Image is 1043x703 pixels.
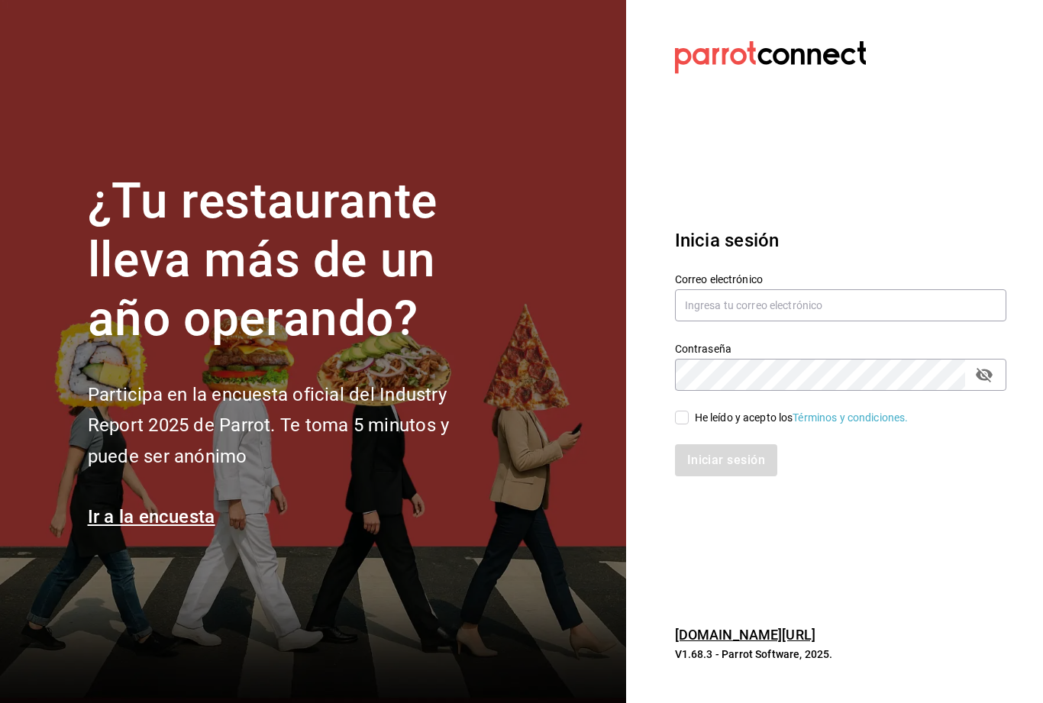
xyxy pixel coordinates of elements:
input: Ingresa tu correo electrónico [675,289,1006,321]
a: [DOMAIN_NAME][URL] [675,627,815,643]
h1: ¿Tu restaurante lleva más de un año operando? [88,173,500,348]
h2: Participa en la encuesta oficial del Industry Report 2025 de Parrot. Te toma 5 minutos y puede se... [88,379,500,472]
p: V1.68.3 - Parrot Software, 2025. [675,647,1006,662]
a: Ir a la encuesta [88,506,215,527]
button: passwordField [971,362,997,388]
div: He leído y acepto los [695,410,909,426]
label: Correo electrónico [675,274,1006,285]
a: Términos y condiciones. [793,411,908,424]
h3: Inicia sesión [675,227,1006,254]
label: Contraseña [675,343,1006,354]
